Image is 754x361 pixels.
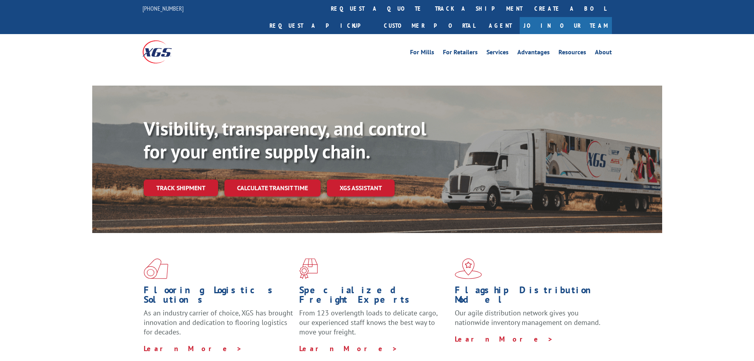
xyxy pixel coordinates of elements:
[455,334,553,344] a: Learn More >
[410,49,434,58] a: For Mills
[455,285,604,308] h1: Flagship Distribution Model
[144,116,426,164] b: Visibility, transparency, and control for your entire supply chain.
[299,308,449,344] p: From 123 overlength loads to delicate cargo, our experienced staff knows the best way to move you...
[455,258,482,279] img: xgs-icon-flagship-distribution-model-red
[558,49,586,58] a: Resources
[517,49,550,58] a: Advantages
[144,258,168,279] img: xgs-icon-total-supply-chain-intelligence-red
[455,308,600,327] span: Our agile distribution network gives you nationwide inventory management on demand.
[144,308,293,336] span: As an industry carrier of choice, XGS has brought innovation and dedication to flooring logistics...
[486,49,509,58] a: Services
[327,180,395,197] a: XGS ASSISTANT
[595,49,612,58] a: About
[142,4,184,12] a: [PHONE_NUMBER]
[144,344,242,353] a: Learn More >
[299,285,449,308] h1: Specialized Freight Experts
[378,17,481,34] a: Customer Portal
[481,17,520,34] a: Agent
[144,180,218,196] a: Track shipment
[264,17,378,34] a: Request a pickup
[520,17,612,34] a: Join Our Team
[299,344,398,353] a: Learn More >
[299,258,318,279] img: xgs-icon-focused-on-flooring-red
[144,285,293,308] h1: Flooring Logistics Solutions
[224,180,321,197] a: Calculate transit time
[443,49,478,58] a: For Retailers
